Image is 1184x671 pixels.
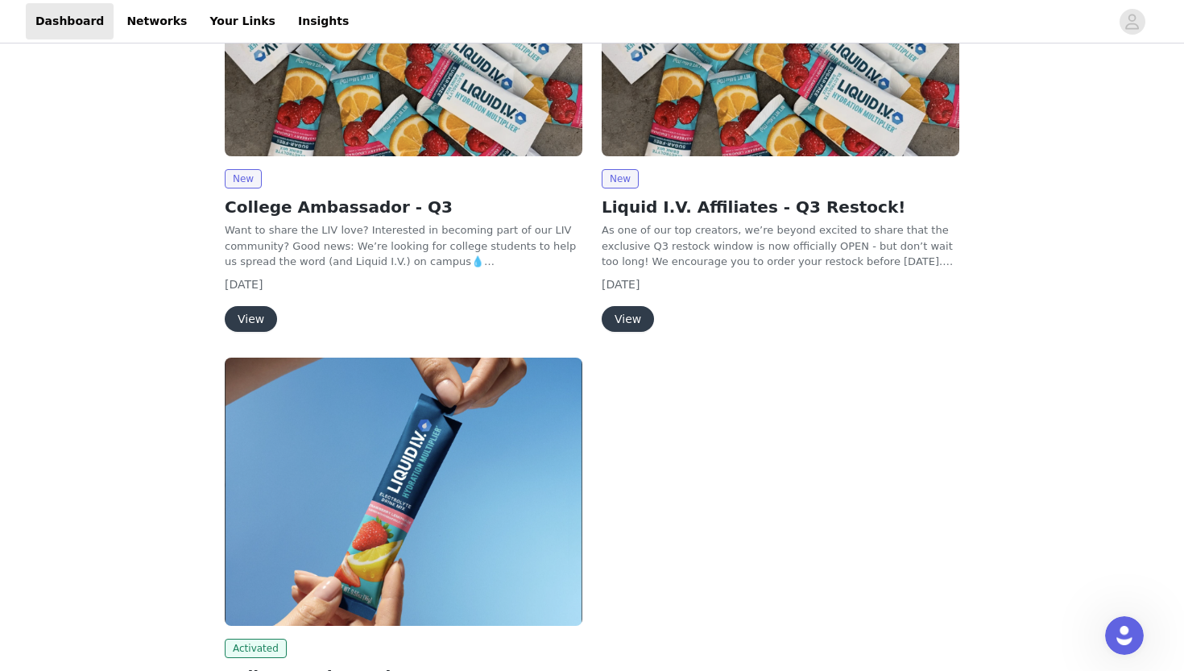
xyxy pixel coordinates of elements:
span: [DATE] [225,278,263,291]
iframe: Intercom live chat [1105,616,1144,655]
span: New [225,169,262,188]
a: View [602,313,654,325]
a: Dashboard [26,3,114,39]
button: View [225,306,277,332]
a: Insights [288,3,358,39]
span: [DATE] [602,278,640,291]
img: Liquid I.V. [225,358,582,626]
a: Networks [117,3,197,39]
p: Want to share the LIV love? Interested in becoming part of our LIV community? Good news: We’re lo... [225,222,582,270]
button: View [602,306,654,332]
h2: College Ambassador - Q3 [225,195,582,219]
div: avatar [1124,9,1140,35]
p: As one of our top creators, we’re beyond excited to share that the exclusive Q3 restock window is... [602,222,959,270]
span: Activated [225,639,287,658]
a: Your Links [200,3,285,39]
a: View [225,313,277,325]
span: New [602,169,639,188]
h2: Liquid I.V. Affiliates - Q3 Restock! [602,195,959,219]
